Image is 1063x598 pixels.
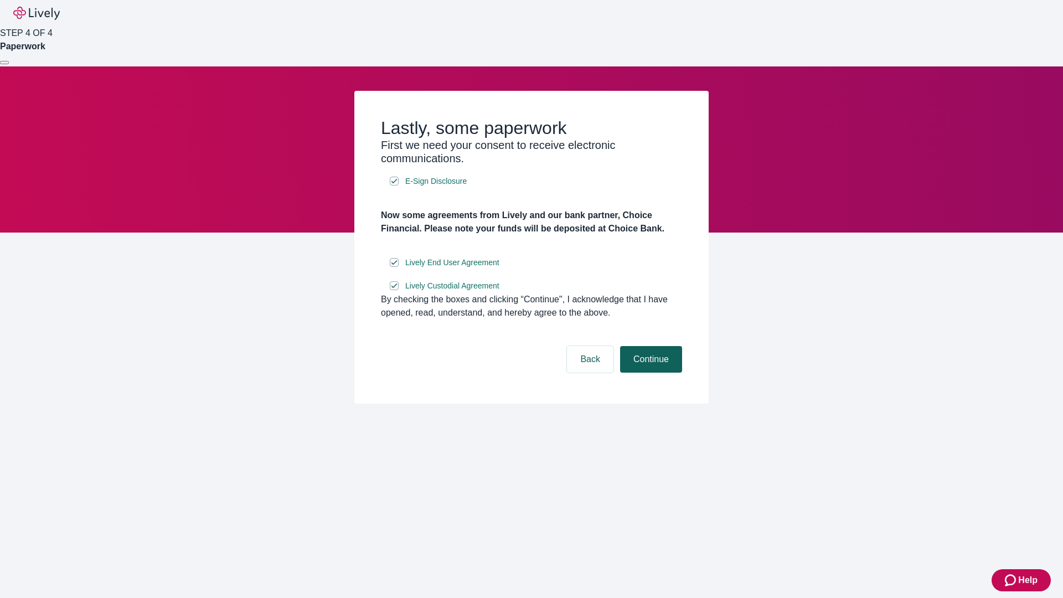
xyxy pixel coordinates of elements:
span: Help [1018,574,1038,587]
span: Lively Custodial Agreement [405,280,499,292]
a: e-sign disclosure document [403,174,469,188]
div: By checking the boxes and clicking “Continue", I acknowledge that I have opened, read, understand... [381,293,682,319]
svg: Zendesk support icon [1005,574,1018,587]
a: e-sign disclosure document [403,279,502,293]
h2: Lastly, some paperwork [381,117,682,138]
a: e-sign disclosure document [403,256,502,270]
span: E-Sign Disclosure [405,176,467,187]
button: Continue [620,346,682,373]
h4: Now some agreements from Lively and our bank partner, Choice Financial. Please note your funds wi... [381,209,682,235]
button: Back [567,346,613,373]
button: Zendesk support iconHelp [992,569,1051,591]
span: Lively End User Agreement [405,257,499,269]
img: Lively [13,7,60,20]
h3: First we need your consent to receive electronic communications. [381,138,682,165]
